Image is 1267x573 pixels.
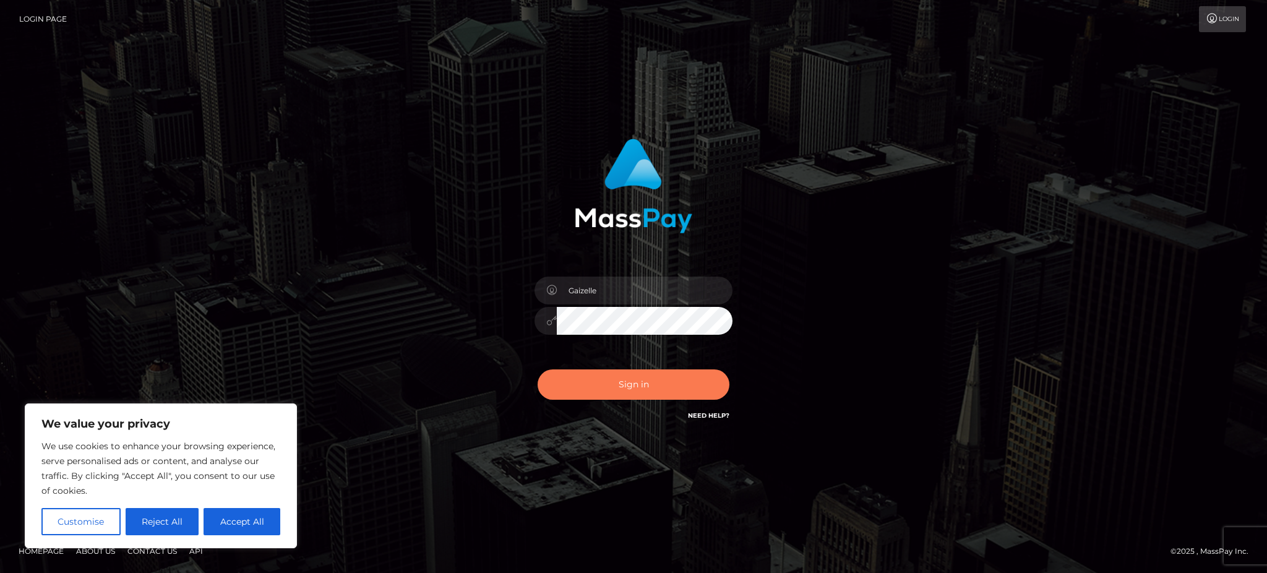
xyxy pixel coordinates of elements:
[557,277,732,304] input: Username...
[204,508,280,535] button: Accept All
[41,416,280,431] p: We value your privacy
[41,439,280,498] p: We use cookies to enhance your browsing experience, serve personalised ads or content, and analys...
[1199,6,1246,32] a: Login
[14,541,69,561] a: Homepage
[184,541,208,561] a: API
[688,411,729,420] a: Need Help?
[19,6,67,32] a: Login Page
[1170,545,1258,558] div: © 2025 , MassPay Inc.
[538,369,729,400] button: Sign in
[126,508,199,535] button: Reject All
[575,139,692,233] img: MassPay Login
[25,403,297,548] div: We value your privacy
[71,541,120,561] a: About Us
[41,508,121,535] button: Customise
[122,541,182,561] a: Contact Us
